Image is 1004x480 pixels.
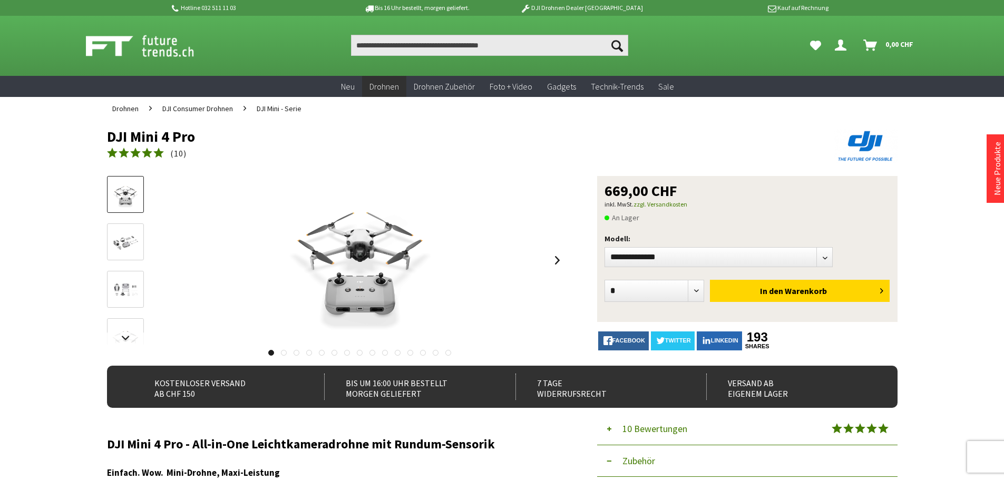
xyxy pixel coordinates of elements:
[605,211,639,224] span: An Lager
[112,104,139,113] span: Drohnen
[324,374,492,400] div: Bis um 16:00 Uhr bestellt Morgen geliefert
[744,331,771,343] a: 193
[606,35,628,56] button: Suchen
[499,2,664,14] p: DJI Drohnen Dealer [GEOGRAPHIC_DATA]
[107,466,566,479] h3: Einfach. Wow. Mini-Drohne, Maxi-Leistung
[612,337,645,344] span: facebook
[651,76,681,97] a: Sale
[711,337,738,344] span: LinkedIn
[335,2,499,14] p: Bis 16 Uhr bestellt, morgen geliefert.
[341,81,355,92] span: Neu
[805,35,826,56] a: Meine Favoriten
[697,331,742,350] a: LinkedIn
[369,81,399,92] span: Drohnen
[107,97,144,120] a: Drohnen
[651,331,695,350] a: twitter
[257,104,301,113] span: DJI Mini - Serie
[107,437,566,451] h2: DJI Mini 4 Pro - All-in-One Leichtkameradrohne mit Rundum-Sensorik
[334,76,362,97] a: Neu
[583,76,651,97] a: Technik-Trends
[133,374,301,400] div: Kostenloser Versand ab CHF 150
[598,331,649,350] a: facebook
[406,76,482,97] a: Drohnen Zubehör
[859,35,919,56] a: Warenkorb
[744,343,771,350] a: shares
[170,148,187,159] span: ( )
[170,2,335,14] p: Hotline 032 511 11 03
[834,129,898,163] img: DJI
[831,35,855,56] a: Dein Konto
[490,81,532,92] span: Foto + Video
[665,337,691,344] span: twitter
[710,280,890,302] button: In den Warenkorb
[107,147,187,160] a: (10)
[633,200,687,208] a: zzgl. Versandkosten
[157,97,238,120] a: DJI Consumer Drohnen
[251,97,307,120] a: DJI Mini - Serie
[658,81,674,92] span: Sale
[605,198,890,211] p: inkl. MwSt.
[276,176,444,345] img: DJI Mini 4 Pro
[664,2,828,14] p: Kauf auf Rechnung
[785,286,827,296] span: Warenkorb
[515,374,684,400] div: 7 Tage Widerrufsrecht
[760,286,783,296] span: In den
[362,76,406,97] a: Drohnen
[86,33,217,59] img: Shop Futuretrends - zur Startseite wechseln
[547,81,576,92] span: Gadgets
[540,76,583,97] a: Gadgets
[597,445,898,477] button: Zubehör
[992,142,1002,195] a: Neue Produkte
[597,413,898,445] button: 10 Bewertungen
[605,232,890,245] p: Modell:
[174,148,183,159] span: 10
[482,76,540,97] a: Foto + Video
[885,36,913,53] span: 0,00 CHF
[110,180,141,210] img: Vorschau: DJI Mini 4 Pro
[706,374,874,400] div: Versand ab eigenem Lager
[591,81,644,92] span: Technik-Trends
[107,129,739,144] h1: DJI Mini 4 Pro
[162,104,233,113] span: DJI Consumer Drohnen
[414,81,475,92] span: Drohnen Zubehör
[351,35,628,56] input: Produkt, Marke, Kategorie, EAN, Artikelnummer…
[605,183,677,198] span: 669,00 CHF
